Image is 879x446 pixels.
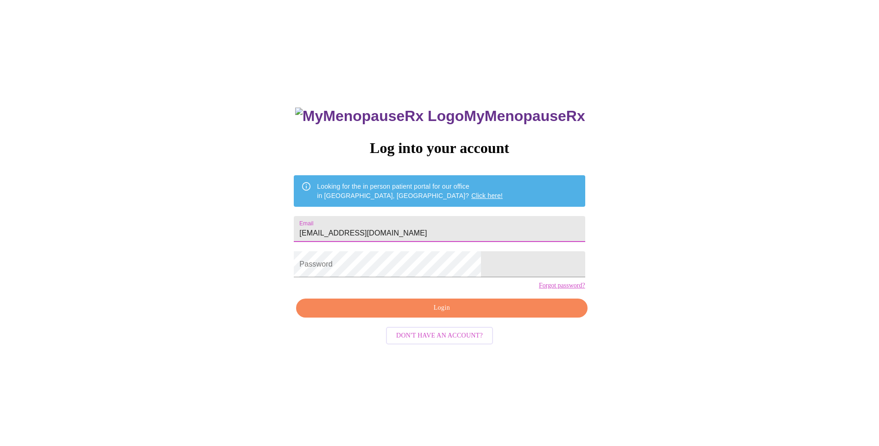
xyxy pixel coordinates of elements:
[384,331,495,339] a: Don't have an account?
[295,108,585,125] h3: MyMenopauseRx
[296,299,587,318] button: Login
[295,108,464,125] img: MyMenopauseRx Logo
[396,330,483,342] span: Don't have an account?
[317,178,503,204] div: Looking for the in person patient portal for our office in [GEOGRAPHIC_DATA], [GEOGRAPHIC_DATA]?
[307,302,576,314] span: Login
[294,140,585,157] h3: Log into your account
[471,192,503,199] a: Click here!
[386,327,493,345] button: Don't have an account?
[539,282,585,289] a: Forgot password?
